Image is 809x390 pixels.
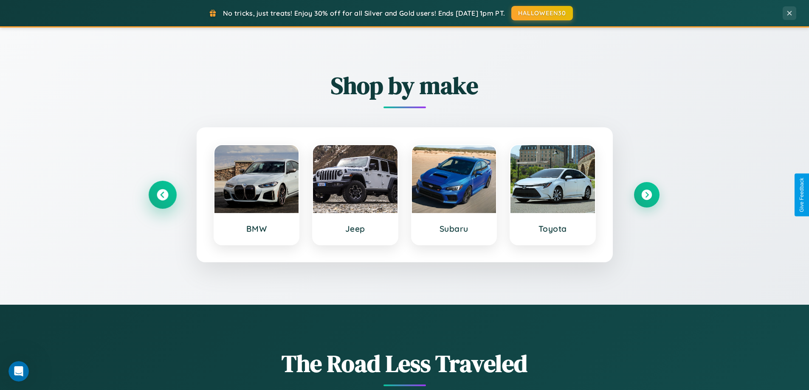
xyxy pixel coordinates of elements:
[150,347,660,380] h1: The Road Less Traveled
[420,224,488,234] h3: Subaru
[799,178,805,212] div: Give Feedback
[223,224,290,234] h3: BMW
[511,6,573,20] button: HALLOWEEN30
[519,224,586,234] h3: Toyota
[321,224,389,234] h3: Jeep
[150,69,660,102] h2: Shop by make
[8,361,29,382] iframe: Intercom live chat
[223,9,505,17] span: No tricks, just treats! Enjoy 30% off for all Silver and Gold users! Ends [DATE] 1pm PT.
